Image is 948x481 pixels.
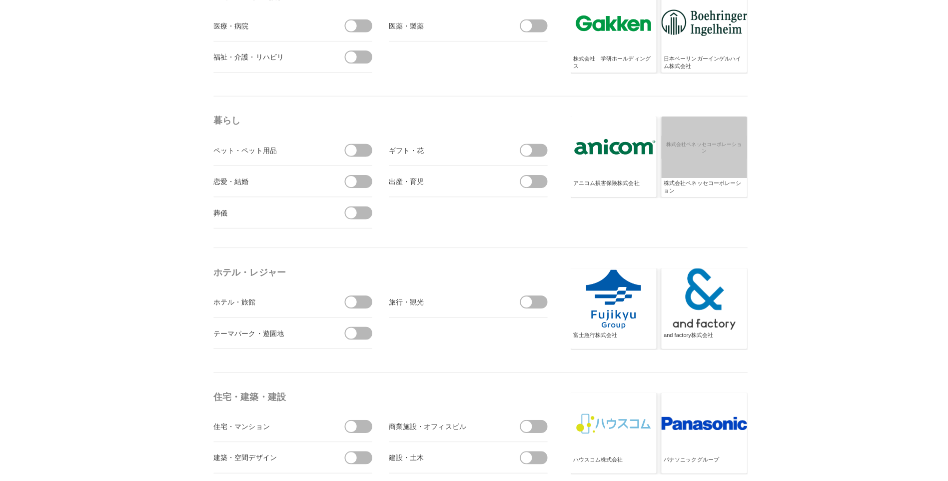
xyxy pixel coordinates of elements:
div: ペット・ペット用品 [212,142,324,155]
div: 医療・病院 [212,19,324,31]
div: 医薬・製薬 [386,19,498,31]
div: 葬儀 [212,204,324,217]
div: 住宅・マンション [212,416,324,429]
div: 福祉・介護・リハビリ [212,50,324,62]
div: ホテル・旅館 [212,293,324,305]
h4: 暮らし [212,110,547,128]
div: 日本ベーリンガーインゲルハイム株式会社 [659,54,739,70]
div: アニコム損害保険株式会社 [569,178,649,194]
div: 建築・空間デザイン [212,447,324,460]
h4: ホテル・レジャー [212,261,547,279]
div: 建設・土木 [386,447,498,460]
div: 旅行・観光 [386,293,498,305]
div: パナソニックグループ [659,452,739,468]
h4: 住宅・建築・建設 [212,384,547,402]
div: ハウスコム株式会社 [569,452,649,468]
div: 株式会社ベネッセコーポレーション [659,178,739,194]
div: 商業施設・オフィスビル [386,416,498,429]
div: 出産・育児 [386,173,498,186]
div: テーマパーク・遊園地 [212,324,324,336]
span: 株式会社ベネッセコーポレーション [655,134,742,157]
div: 富士急行株式会社 [569,328,649,344]
div: 株式会社 学研ホールディングス [569,54,649,70]
div: 恋愛・結婚 [212,173,324,186]
div: ギフト・花 [386,142,498,155]
div: and factory株式会社 [659,328,739,344]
